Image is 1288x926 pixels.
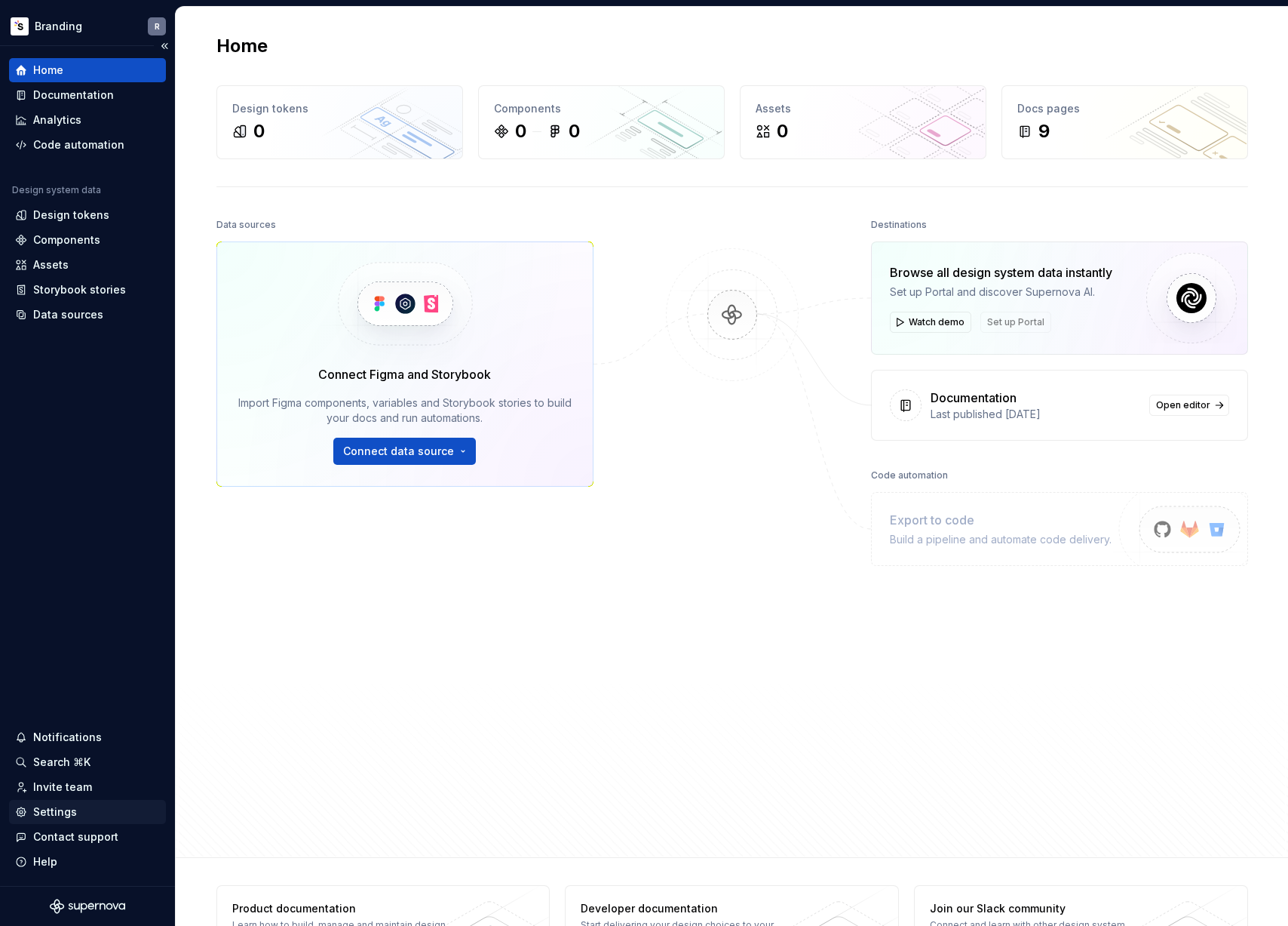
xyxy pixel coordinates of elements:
div: Product documentation [232,901,452,916]
div: Data sources [33,307,103,322]
div: Design tokens [33,208,109,223]
div: Build a pipeline and automate code delivery. [890,532,1112,547]
div: Browse all design system data instantly [890,263,1112,281]
a: Home [9,58,166,82]
a: Design tokens [9,203,166,227]
div: Contact support [33,829,118,844]
div: 0 [777,119,788,143]
a: Analytics [9,108,166,132]
div: Join our Slack community [930,901,1149,916]
div: Documentation [931,389,1017,407]
button: Notifications [9,725,166,749]
div: Connect Figma and Storybook [318,365,491,383]
img: 6d3517f2-c9be-42ef-a17d-43333b4a1852.png [11,17,29,35]
div: Last published [DATE] [931,407,1140,422]
a: Components00 [478,85,725,159]
div: Export to code [890,511,1112,529]
button: Help [9,850,166,874]
div: Notifications [33,730,102,745]
div: Data sources [216,214,276,235]
a: Storybook stories [9,278,166,302]
a: Data sources [9,303,166,327]
span: Connect data source [343,444,454,459]
div: Search ⌘K [33,755,90,770]
div: Destinations [871,214,927,235]
div: Set up Portal and discover Supernova AI. [890,285,1112,300]
a: Invite team [9,775,166,799]
div: 0 [253,119,265,143]
div: Settings [33,804,77,820]
div: Branding [35,19,82,34]
div: Invite team [33,780,92,795]
button: BrandingR [3,10,172,42]
div: Design system data [12,184,101,196]
div: Code automation [33,137,124,152]
span: Open editor [1156,399,1210,411]
button: Watch demo [890,312,971,333]
div: Storybook stories [33,282,126,297]
div: 0 [515,119,526,143]
div: 9 [1038,119,1050,143]
div: Help [33,854,57,869]
div: Assets [756,101,971,116]
div: Home [33,63,63,78]
div: Docs pages [1017,101,1232,116]
svg: Supernova Logo [50,899,125,914]
div: R [155,20,160,32]
a: Components [9,228,166,252]
div: Components [33,232,100,248]
button: Connect data source [333,438,476,465]
div: 0 [569,119,580,143]
div: Design tokens [232,101,447,116]
div: Assets [33,257,69,272]
a: Settings [9,800,166,824]
span: Watch demo [909,316,964,328]
button: Contact support [9,825,166,849]
div: Components [494,101,709,116]
a: Assets0 [740,85,986,159]
a: Design tokens0 [216,85,463,159]
div: Documentation [33,88,114,103]
div: Analytics [33,112,81,128]
a: Docs pages9 [1001,85,1248,159]
a: Open editor [1149,395,1229,416]
h2: Home [216,34,268,58]
div: Developer documentation [581,901,800,916]
div: Code automation [871,465,948,486]
a: Documentation [9,83,166,107]
button: Collapse sidebar [154,35,175,57]
a: Code automation [9,133,166,157]
button: Search ⌘K [9,750,166,774]
div: Import Figma components, variables and Storybook stories to build your docs and run automations. [238,395,572,426]
a: Assets [9,253,166,277]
